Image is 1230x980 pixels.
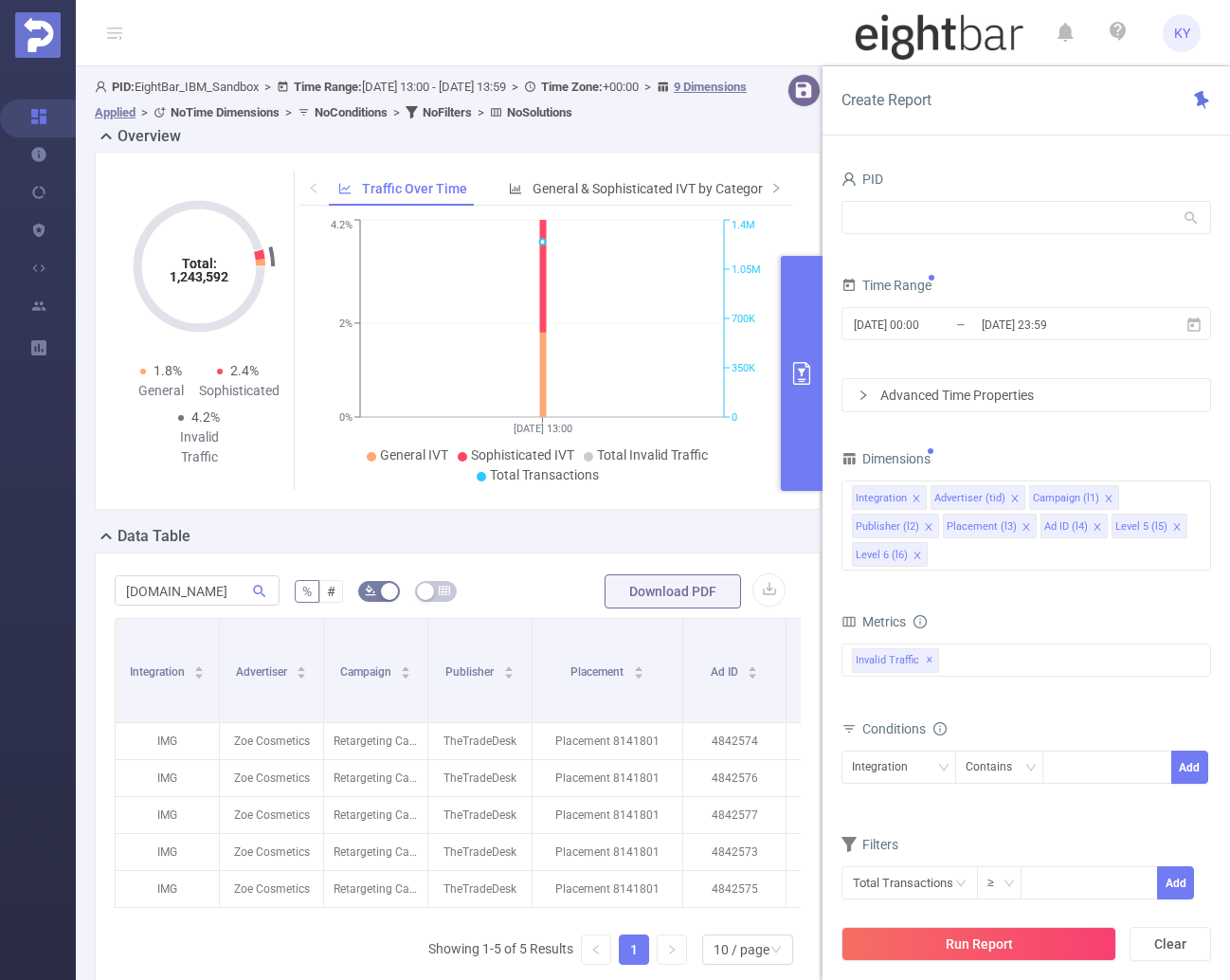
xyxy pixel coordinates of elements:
p: 4842574 [683,723,786,759]
i: icon: caret-down [748,671,758,677]
span: Advertiser [236,665,290,679]
span: # [327,584,335,599]
div: Campaign (l1) [1033,486,1099,511]
p: [DOMAIN_NAME] [787,871,931,907]
i: icon: caret-down [401,671,411,677]
i: icon: close [1104,494,1113,505]
tspan: 1.05M [732,263,761,276]
span: Total Transactions [490,467,599,482]
li: Next Page [657,935,687,965]
div: Contains [966,752,1025,783]
i: icon: close [1022,522,1031,534]
span: Total Invalid Traffic [597,447,708,463]
b: No Filters [423,105,472,119]
p: 4842573 [683,834,786,870]
div: General [122,381,199,401]
p: Retargeting Campaign [324,834,427,870]
img: Protected Media [15,12,61,58]
i: icon: right [858,390,869,401]
span: > [506,80,524,94]
input: Start date [852,312,1005,337]
p: IMG [116,760,219,796]
i: icon: user [95,81,112,93]
i: icon: caret-up [748,663,758,669]
i: icon: right [666,944,678,955]
div: Sort [400,663,411,675]
div: 10 / page [714,935,769,964]
p: 4842575 [683,871,786,907]
tspan: 350K [732,362,755,374]
li: Previous Page [581,935,611,965]
p: Zoe Cosmetics [220,834,323,870]
span: Placement [570,665,626,679]
span: Dimensions [841,451,931,466]
p: Zoe Cosmetics [220,871,323,907]
li: Level 6 (l6) [852,542,928,567]
p: TheTradeDesk [428,760,532,796]
div: Sort [193,663,205,675]
span: Traffic Over Time [362,181,467,196]
b: No Solutions [507,105,572,119]
span: Metrics [841,614,906,629]
i: icon: info-circle [933,722,947,735]
i: icon: close [1010,494,1020,505]
div: Placement (l3) [947,515,1017,539]
span: > [639,80,657,94]
p: Retargeting Campaign [324,723,427,759]
tspan: 2% [339,318,353,330]
span: Campaign [340,665,394,679]
b: Time Zone: [541,80,603,94]
span: Ad ID [711,665,741,679]
span: ✕ [926,649,933,672]
tspan: 0 [732,411,737,424]
b: PID: [112,80,135,94]
i: icon: down [1004,878,1015,891]
span: Create Report [841,91,932,109]
button: Add [1171,751,1208,784]
p: Retargeting Campaign [324,760,427,796]
span: General IVT [380,447,448,463]
p: IMG [116,723,219,759]
tspan: 1.4M [732,220,755,232]
tspan: 1,243,592 [170,269,228,284]
i: icon: bar-chart [509,182,522,195]
button: Clear [1130,927,1211,961]
i: icon: caret-down [194,671,205,677]
i: icon: caret-up [194,663,205,669]
span: Invalid Traffic [852,648,939,673]
i: icon: down [1025,762,1037,775]
span: Conditions [862,721,947,736]
i: icon: left [308,182,319,193]
i: icon: caret-down [297,671,307,677]
p: Placement 8141801 [533,834,682,870]
i: icon: close [913,551,922,562]
i: icon: close [924,522,933,534]
p: Zoe Cosmetics [220,760,323,796]
button: Add [1157,866,1194,899]
i: icon: caret-up [633,663,643,669]
span: Time Range [841,278,932,293]
p: IMG [116,871,219,907]
p: IMG [116,834,219,870]
p: Zoe Cosmetics [220,797,323,833]
tspan: Total: [182,256,217,271]
p: TheTradeDesk [428,723,532,759]
span: KY [1174,14,1190,52]
i: icon: caret-up [503,663,514,669]
p: 4842576 [683,760,786,796]
tspan: 700K [732,313,755,325]
span: > [259,80,277,94]
input: End date [980,312,1133,337]
p: TheTradeDesk [428,871,532,907]
p: [DOMAIN_NAME] [787,723,931,759]
p: Placement 8141801 [533,723,682,759]
i: icon: caret-up [297,663,307,669]
div: Invalid Traffic [161,427,238,467]
i: icon: bg-colors [365,585,376,596]
p: Retargeting Campaign [324,797,427,833]
span: Publisher [445,665,497,679]
i: icon: user [841,172,857,187]
span: > [472,105,490,119]
a: 1 [620,935,648,964]
li: Ad ID (l4) [1040,514,1108,538]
